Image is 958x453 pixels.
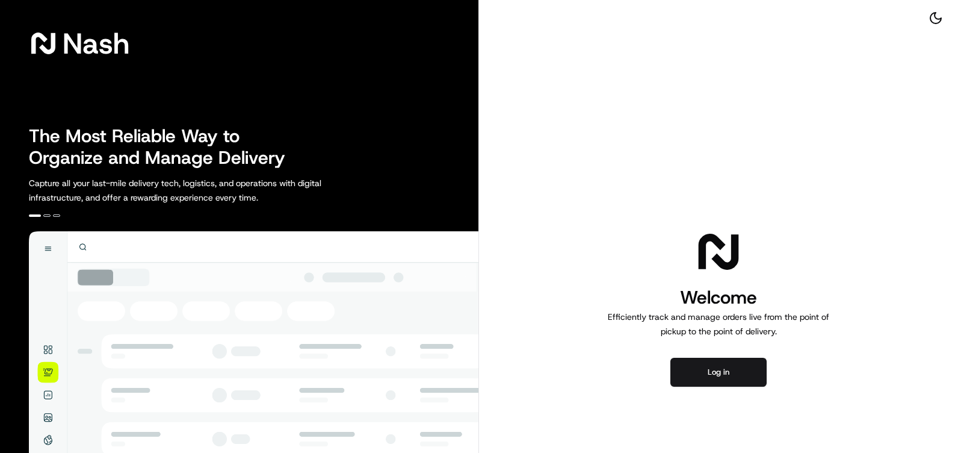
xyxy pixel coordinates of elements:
[670,358,767,387] button: Log in
[603,286,834,310] h1: Welcome
[29,125,298,169] h2: The Most Reliable Way to Organize and Manage Delivery
[29,176,375,205] p: Capture all your last-mile delivery tech, logistics, and operations with digital infrastructure, ...
[63,31,129,55] span: Nash
[603,310,834,339] p: Efficiently track and manage orders live from the point of pickup to the point of delivery.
